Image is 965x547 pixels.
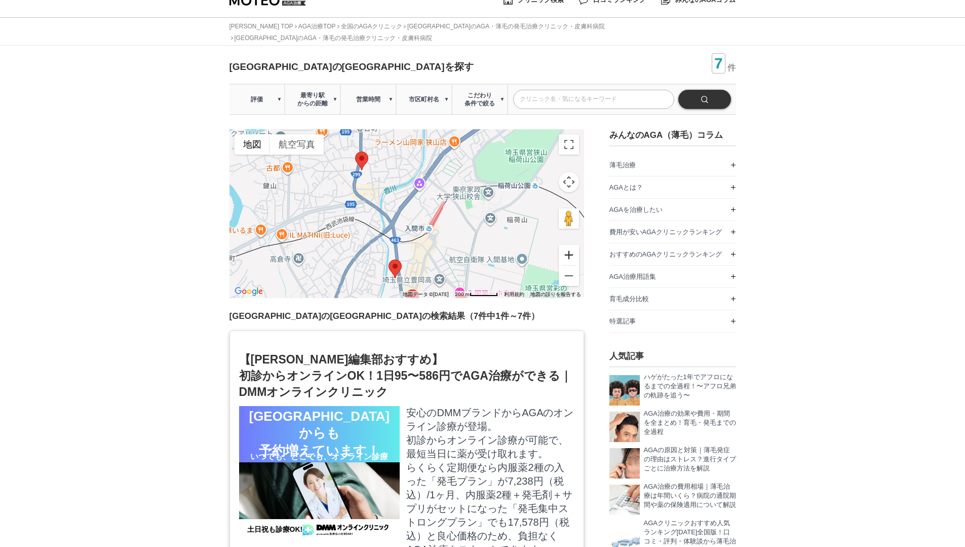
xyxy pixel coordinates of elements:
button: 地図上にペグマンをドロップして、ストリートビューを開きます [559,208,579,229]
a: 利用規約（新しいタブで開きます） [504,291,524,297]
button: 地図のカメラ コントロール [559,172,579,192]
span: 地図データ ©[DATE] [403,291,449,297]
img: 電卓を打つ男性の手 [609,485,640,515]
a: AGAとは？ [609,176,736,198]
p: AGA治療の効果や費用・期間を全まとめ！育毛・発毛までの全過程 [644,409,736,436]
input: 検索 [678,90,730,109]
span: 育毛成分比較 [609,295,649,303]
button: 市街地図を見る [235,134,270,155]
a: 電卓を打つ男性の手 AGA治療の費用相場｜薄毛治療は年間いくら？病院の通院期間や薬の保険適用について解説 [609,485,736,515]
p: AGAの原因と対策｜薄毛発症の理由はストレス？進行タイプごとに治療方法を解説 [644,446,736,473]
input: クリニック名・気になるキーワード [513,90,674,109]
a: 特選記事 [609,310,736,332]
span: 7 [712,54,725,73]
a: Google マップでこの地域を開きます（新しいウィンドウが開きます） [232,285,265,298]
div: いつでも、どこでも、オンライン診療 [239,452,400,462]
img: AGAの原因と対策！若ハゲのメカニズム [609,448,640,479]
p: ハゲがたった1年でアフロになるまでの全過程！〜アフロ兄弟の軌跡を追う〜 [644,373,736,400]
li: [GEOGRAPHIC_DATA]のAGA・薄毛の発毛治療クリニック・皮膚科病院 [231,33,432,43]
span: 市区町村名 [397,95,451,103]
a: 薄毛治療 [609,154,736,176]
button: 航空写真を見る [270,134,324,155]
span: 最寄り駅 からの距離 [285,91,340,107]
span: AGAを治療したい [609,206,663,213]
a: AGA治療用語集 [609,266,736,287]
a: AGA治療TOP [298,23,336,30]
a: AGAの原因と対策！若ハゲのメカニズム AGAの原因と対策｜薄毛発症の理由はストレス？進行タイプごとに治療方法を解説 [609,448,736,479]
div: 土日祝も診療OK! [239,519,400,540]
img: Google [232,285,265,298]
a: AGAを治療したい [609,199,736,221]
div: [GEOGRAPHIC_DATA]からも 予約増えています！ [239,406,400,462]
h3: 人気記事 [609,350,736,368]
a: 育毛成分比較 [609,288,736,310]
a: AGAを治療したい AGA治療の効果や費用・期間を全まとめ！育毛・発毛までの全過程 [609,412,736,442]
span: 評価 [229,95,284,103]
a: 全国のAGAクリニック [341,23,402,30]
span: 200 m [455,291,470,297]
img: DMMオンラインクリニック [302,524,389,535]
span: おすすめのAGAクリニックランキング [609,250,722,258]
h3: みんなのAGA（薄毛）コラム [609,129,736,141]
img: AGAを治療したい [609,412,640,442]
a: ハゲがたった1年えアフロになるまでの全過程 ハゲがたった1年でアフロになるまでの全過程！〜アフロ兄弟の軌跡を追う〜 [609,375,736,406]
a: 費用が安いAGAクリニックランキング [609,221,736,243]
a: 地図の誤りを報告する [530,291,581,297]
span: AGAとは？ [609,184,643,191]
a: おすすめのAGAクリニックランキング [609,243,736,265]
a: [PERSON_NAME] TOP [229,23,293,30]
span: AGA治療用語集 [609,273,656,280]
img: DMMオンラインクリニック [239,406,400,540]
span: 薄毛治療 [609,161,636,169]
button: ズームアウト [559,266,579,286]
a: [GEOGRAPHIC_DATA]のAGA・薄毛の発毛治療クリニック・皮膚科病院 [407,23,605,30]
button: 全画面ビューを切り替えます [559,134,579,155]
span: こだわり 条件で絞る [452,91,507,107]
p: AGA治療の費用相場｜薄毛治療は年間いくら？病院の通院期間や薬の保険適用について解説 [644,482,736,509]
h2: [GEOGRAPHIC_DATA]の[GEOGRAPHIC_DATA]の検索結果（7件中1件～7件） [229,310,540,322]
h2: 【[PERSON_NAME]編集部おすすめ】 初診からオンラインOK！1日95〜586円でAGA治療ができる｜DMMオンラインクリニック [239,351,574,400]
span: 営業時間 [341,95,396,103]
button: 地図の縮尺: 52 ピクセルあたり 200 m [452,291,501,298]
span: 費用が安いAGAクリニックランキング [609,228,722,236]
h1: [GEOGRAPHIC_DATA]の[GEOGRAPHIC_DATA]を探す [229,60,474,74]
span: 件 [727,62,736,74]
img: ハゲがたった1年えアフロになるまでの全過程 [609,375,640,406]
button: ズームイン [559,245,579,265]
span: 特選記事 [609,317,636,325]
